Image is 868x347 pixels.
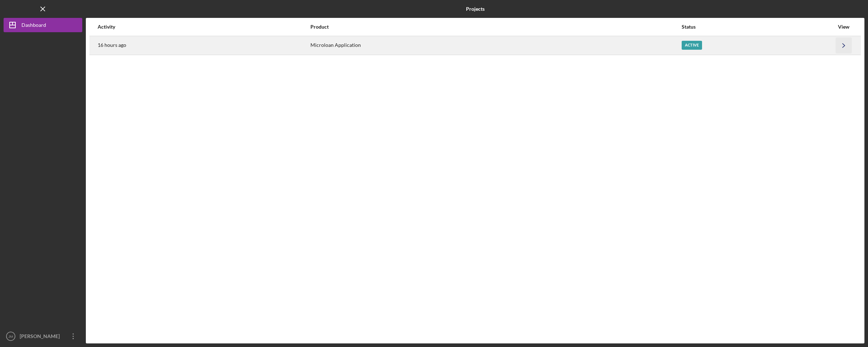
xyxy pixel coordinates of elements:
[21,18,46,34] div: Dashboard
[466,6,485,12] b: Projects
[310,36,681,54] div: Microloan Application
[4,18,82,32] button: Dashboard
[310,24,681,30] div: Product
[682,41,702,50] div: Active
[4,329,82,343] button: JM[PERSON_NAME]
[98,42,126,48] time: 2025-08-19 22:47
[98,24,310,30] div: Activity
[835,24,853,30] div: View
[9,334,13,338] text: JM
[682,24,834,30] div: Status
[18,329,64,345] div: [PERSON_NAME]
